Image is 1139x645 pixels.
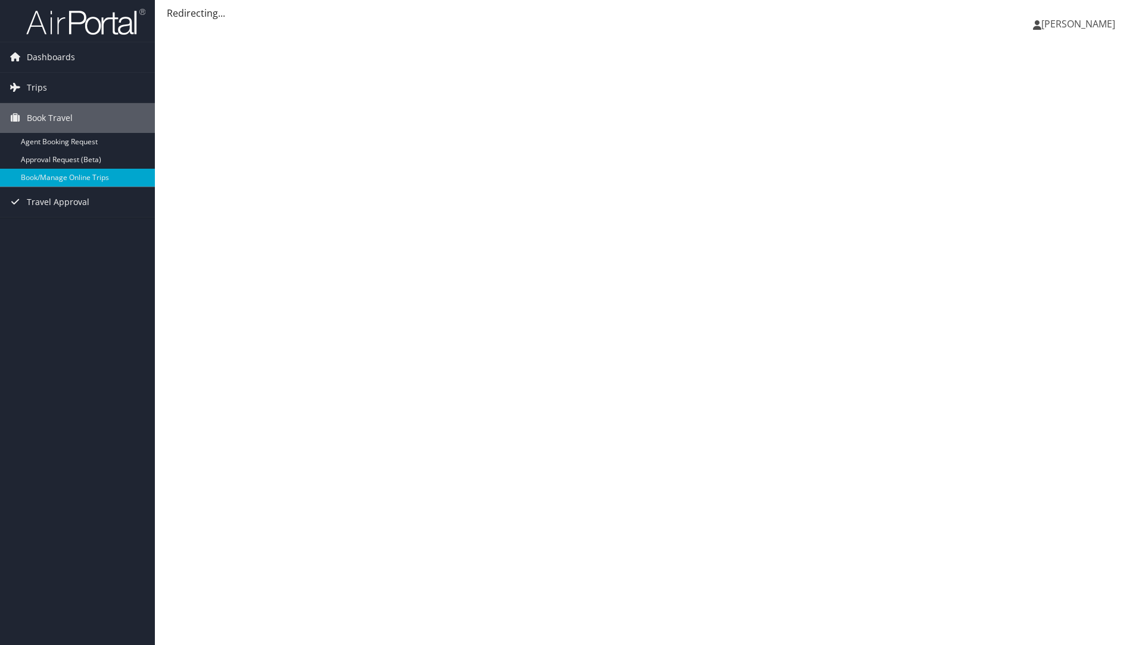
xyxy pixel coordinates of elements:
[1041,17,1115,30] span: [PERSON_NAME]
[26,8,145,36] img: airportal-logo.png
[27,42,75,72] span: Dashboards
[167,6,1127,20] div: Redirecting...
[1033,6,1127,42] a: [PERSON_NAME]
[27,187,89,217] span: Travel Approval
[27,103,73,133] span: Book Travel
[27,73,47,103] span: Trips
